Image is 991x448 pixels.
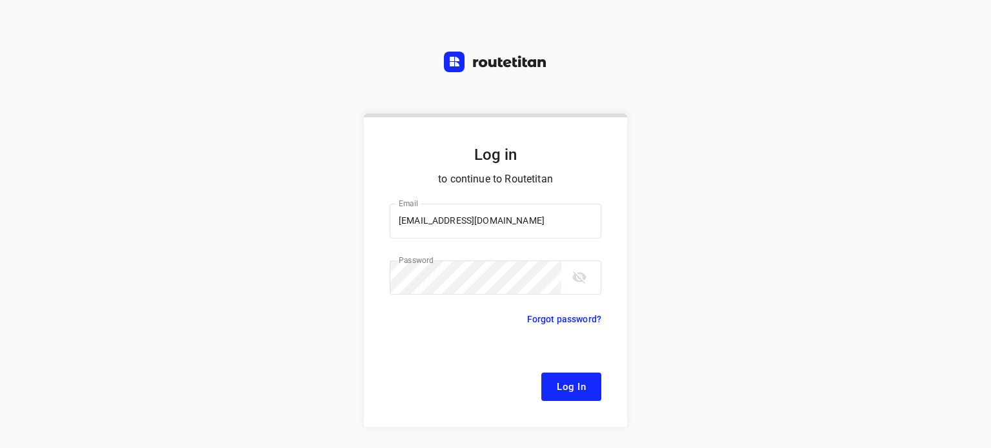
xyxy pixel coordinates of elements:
h5: Log in [390,144,601,165]
span: Log In [557,378,586,395]
p: to continue to Routetitan [390,170,601,188]
img: Routetitan [444,52,547,72]
button: Log In [541,373,601,401]
button: toggle password visibility [566,264,592,290]
p: Forgot password? [527,311,601,327]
